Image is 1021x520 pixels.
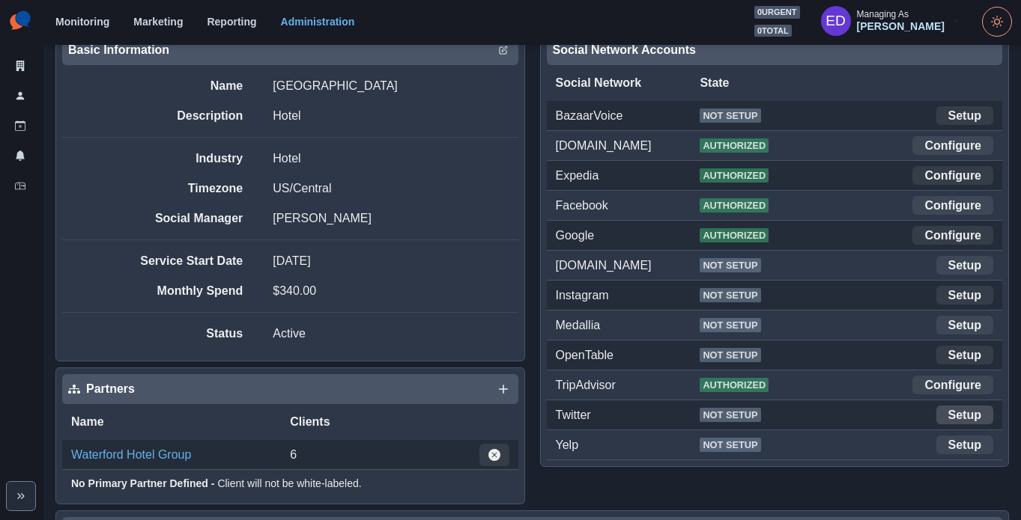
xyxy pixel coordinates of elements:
h2: Industry [130,151,243,165]
div: State [700,74,846,92]
a: Configure [912,196,993,215]
p: $ 340.00 [273,282,316,300]
a: Configure [912,376,993,394]
h2: Name [130,79,243,93]
a: Administration [281,16,355,28]
div: [DOMAIN_NAME] [556,257,700,275]
div: Instagram [556,287,700,305]
div: Twitter [556,406,700,424]
div: TripAdvisor [556,376,700,394]
a: Setup [936,256,993,275]
span: Authorized [700,378,769,392]
div: 6 [290,446,479,464]
p: Active [273,325,306,343]
span: Not Setup [700,258,760,272]
a: Configure [912,136,993,155]
a: Setup [936,346,993,364]
p: [PERSON_NAME] [273,209,372,227]
h2: Social Manager [130,211,243,225]
h2: Status [130,326,243,340]
span: Authorized [700,168,769,183]
p: US/Central [273,180,331,198]
a: Setup [936,316,993,334]
a: Setup [936,406,993,424]
div: [DOMAIN_NAME] [556,137,700,155]
div: Name [71,413,290,431]
div: Partners [68,380,512,398]
div: Elizabeth Dempsey [825,3,846,39]
span: 0 urgent [754,6,800,19]
a: Inbox [6,174,34,198]
span: Not Setup [700,438,760,452]
div: Medallia [556,316,700,334]
span: 0 total [754,25,792,37]
div: Yelp [556,436,700,454]
span: Authorized [700,138,769,153]
a: Waterford Hotel Group [71,446,191,464]
a: Marketing [133,16,183,28]
h2: Description [130,108,243,123]
p: [GEOGRAPHIC_DATA] [273,77,398,95]
span: Authorized [700,228,769,242]
div: Social Network [556,74,700,92]
button: Toggle Mode [982,7,1012,37]
div: Social Network Accounts [553,41,997,59]
button: Add [494,380,512,398]
p: [DATE] [273,252,310,270]
h2: Monthly Spend [130,284,243,298]
a: Setup [936,106,993,125]
button: Edit [494,41,512,59]
button: Managing As[PERSON_NAME] [809,6,973,36]
button: Edit [479,444,509,466]
p: Hotel [273,107,300,125]
a: Configure [912,166,993,185]
a: Users [6,84,34,108]
span: Not Setup [700,348,760,362]
div: BazaarVoice [556,107,700,125]
h2: Timezone [130,181,243,195]
h2: Service Start Date [130,254,243,268]
button: Expand [6,481,36,511]
div: Expedia [556,167,700,185]
a: Draft Posts [6,114,34,138]
a: Monitoring [55,16,109,28]
span: Not Setup [700,318,760,332]
span: Authorized [700,198,769,212]
a: Setup [936,435,993,454]
p: No Primary Partner Defined - [71,476,214,492]
div: Client will not be white-labeled. [71,470,518,498]
a: Configure [912,226,993,245]
p: Hotel [273,150,300,168]
a: Reporting [207,16,256,28]
span: Not Setup [700,108,760,123]
a: Notifications [6,144,34,168]
div: Google [556,227,700,245]
div: [PERSON_NAME] [857,20,945,33]
div: Basic Information [68,41,512,59]
div: Clients [290,413,399,431]
span: Not Setup [700,408,760,422]
div: Facebook [556,197,700,215]
a: Clients [6,54,34,78]
span: Not Setup [700,288,760,302]
div: Managing As [857,9,909,19]
div: OpenTable [556,346,700,364]
a: Setup [936,286,993,305]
